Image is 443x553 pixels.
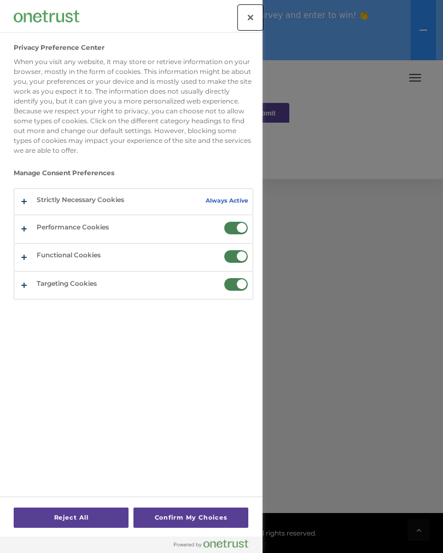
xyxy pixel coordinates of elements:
[14,508,129,528] button: Reject All
[14,10,79,22] img: Company Logo
[133,508,248,528] button: Confirm My Choices
[238,5,263,30] button: Close
[14,57,253,155] div: When you visit any website, it may store or retrieve information on your browser, mostly in the f...
[14,169,253,182] h3: Manage Consent Preferences
[14,44,104,51] h2: Privacy Preference Center
[14,5,79,27] div: Company Logo
[174,539,257,553] a: Powered by OneTrust Opens in a new Tab
[174,539,248,548] img: Powered by OneTrust Opens in a new Tab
